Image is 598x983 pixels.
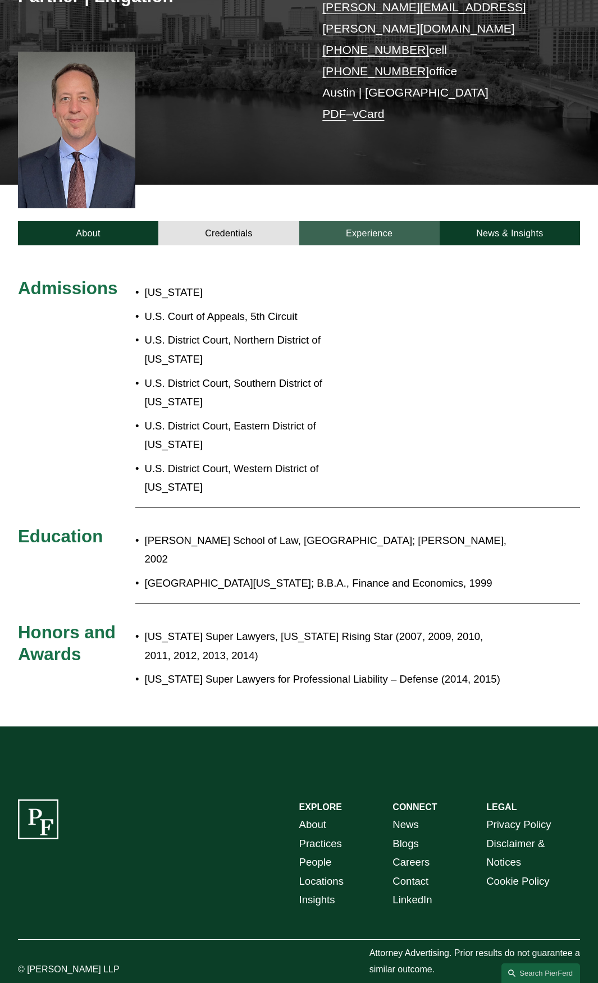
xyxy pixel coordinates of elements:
a: Disclaimer & Notices [486,834,580,872]
a: Careers [392,853,430,871]
a: [PHONE_NUMBER] [322,43,429,56]
a: News & Insights [440,221,580,245]
a: [PERSON_NAME][EMAIL_ADDRESS][PERSON_NAME][DOMAIN_NAME] [322,1,526,35]
a: [PHONE_NUMBER] [322,65,429,77]
p: [US_STATE] Super Lawyers for Professional Liability – Defense (2014, 2015) [145,670,510,688]
a: LinkedIn [392,890,432,909]
p: [US_STATE] [145,283,346,301]
strong: LEGAL [486,802,517,812]
span: Education [18,527,103,546]
span: Honors and Awards [18,623,120,664]
a: About [18,221,158,245]
a: Cookie Policy [486,872,549,890]
p: [US_STATE] Super Lawyers, [US_STATE] Rising Star (2007, 2009, 2010, 2011, 2012, 2013, 2014) [145,627,510,665]
p: U.S. District Court, Northern District of [US_STATE] [145,331,346,368]
a: PDF [322,107,346,120]
a: Search this site [501,963,580,983]
p: U.S. District Court, Eastern District of [US_STATE] [145,417,346,454]
a: Insights [299,890,335,909]
a: vCard [353,107,384,120]
strong: CONNECT [392,802,437,812]
p: U.S. District Court, Western District of [US_STATE] [145,459,346,497]
a: People [299,853,332,871]
a: Contact [392,872,428,890]
p: © [PERSON_NAME] LLP [18,962,135,978]
strong: EXPLORE [299,802,342,812]
a: About [299,815,326,834]
a: Credentials [158,221,299,245]
p: [GEOGRAPHIC_DATA][US_STATE]; B.B.A., Finance and Economics, 1999 [145,574,510,592]
p: U.S. Court of Appeals, 5th Circuit [145,307,346,326]
a: Locations [299,872,344,890]
p: Attorney Advertising. Prior results do not guarantee a similar outcome. [369,945,580,978]
a: Blogs [392,834,418,853]
p: U.S. District Court, Southern District of [US_STATE] [145,374,346,412]
span: Admissions [18,278,118,298]
a: Experience [299,221,440,245]
a: News [392,815,418,834]
p: [PERSON_NAME] School of Law, [GEOGRAPHIC_DATA]; [PERSON_NAME], 2002 [145,531,510,569]
a: Privacy Policy [486,815,551,834]
a: Practices [299,834,342,853]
